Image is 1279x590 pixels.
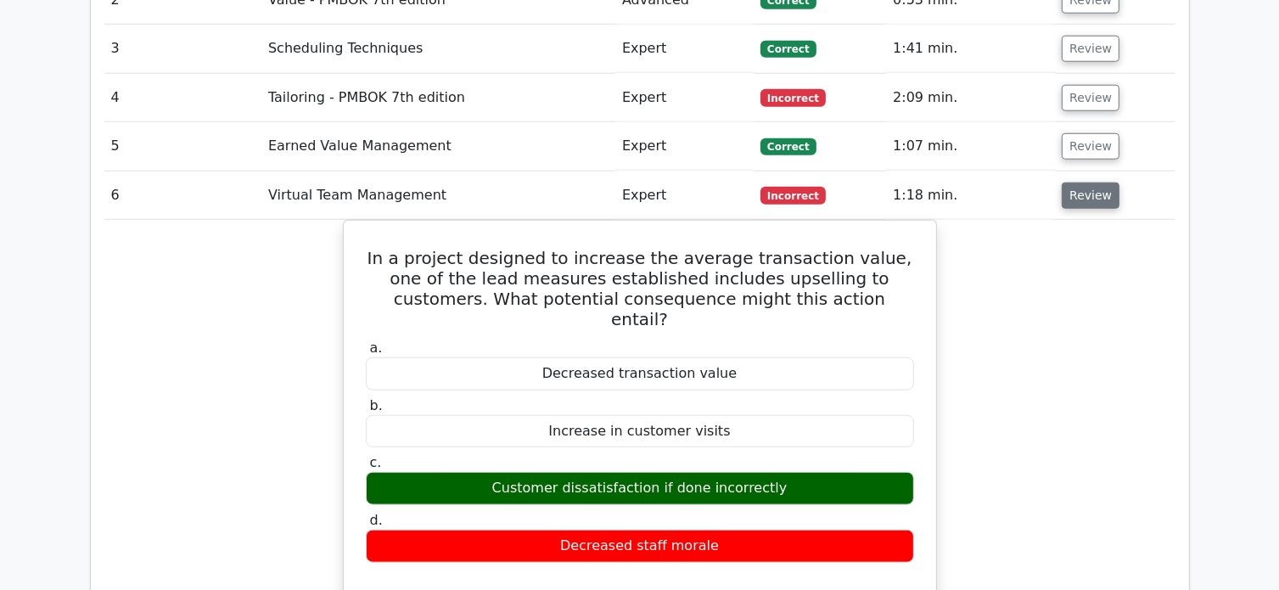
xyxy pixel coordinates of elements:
td: 1:41 min. [886,25,1055,73]
td: 1:07 min. [886,122,1055,171]
h5: In a project designed to increase the average transaction value, one of the lead measures establi... [364,248,916,329]
span: Correct [760,41,816,58]
div: Decreased transaction value [366,357,914,391]
span: Incorrect [760,89,826,106]
td: 3 [104,25,261,73]
td: Expert [615,74,754,122]
td: 4 [104,74,261,122]
span: d. [370,512,383,528]
td: Tailoring - PMBOK 7th edition [261,74,615,122]
td: Earned Value Management [261,122,615,171]
button: Review [1062,183,1119,209]
button: Review [1062,85,1119,111]
button: Review [1062,36,1119,62]
span: Incorrect [760,187,826,204]
td: Scheduling Techniques [261,25,615,73]
span: b. [370,397,383,413]
td: Expert [615,122,754,171]
td: 1:18 min. [886,171,1055,220]
td: Virtual Team Management [261,171,615,220]
td: Expert [615,25,754,73]
td: Expert [615,171,754,220]
td: 2:09 min. [886,74,1055,122]
div: Decreased staff morale [366,530,914,563]
span: Correct [760,138,816,155]
td: 5 [104,122,261,171]
span: c. [370,454,382,470]
button: Review [1062,133,1119,160]
div: Increase in customer visits [366,415,914,448]
td: 6 [104,171,261,220]
div: Customer dissatisfaction if done incorrectly [366,472,914,505]
span: a. [370,340,383,356]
